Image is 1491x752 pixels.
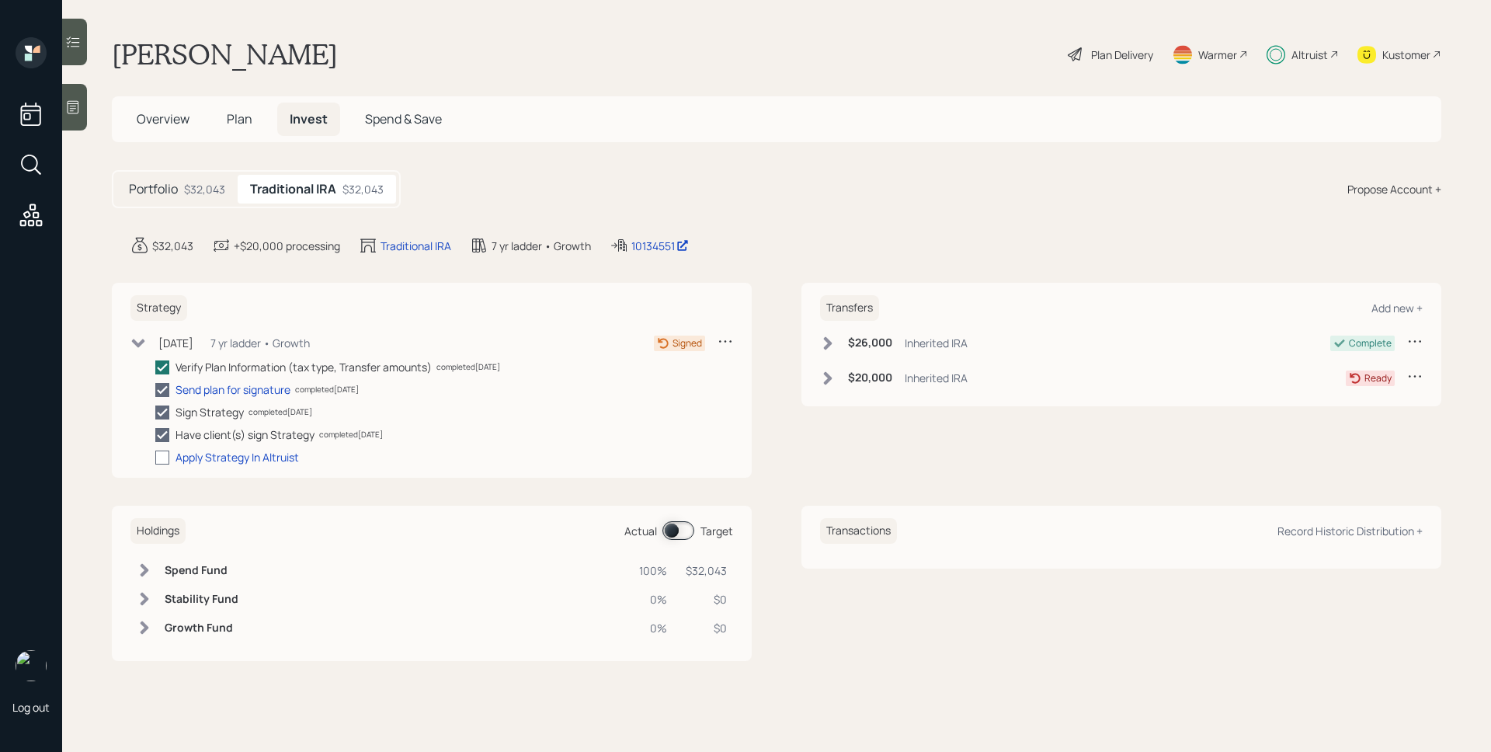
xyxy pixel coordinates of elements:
div: Traditional IRA [381,238,451,254]
h5: Traditional IRA [250,182,336,197]
div: Apply Strategy In Altruist [176,449,299,465]
h5: Portfolio [129,182,178,197]
div: completed [DATE] [319,429,383,440]
h6: Growth Fund [165,621,238,635]
div: Propose Account + [1347,181,1441,197]
h6: Strategy [130,295,187,321]
div: +$20,000 processing [234,238,340,254]
div: Kustomer [1382,47,1430,63]
div: Add new + [1371,301,1423,315]
div: Actual [624,523,657,539]
div: 7 yr ladder • Growth [210,335,310,351]
h6: Transfers [820,295,879,321]
div: Inherited IRA [905,370,968,386]
div: 7 yr ladder • Growth [492,238,591,254]
span: Plan [227,110,252,127]
div: Inherited IRA [905,335,968,351]
div: Plan Delivery [1091,47,1153,63]
div: Have client(s) sign Strategy [176,426,315,443]
div: 0% [639,620,667,636]
div: Verify Plan Information (tax type, Transfer amounts) [176,359,432,375]
div: completed [DATE] [248,406,312,418]
h6: $26,000 [848,336,892,350]
div: Ready [1364,371,1392,385]
div: Complete [1349,336,1392,350]
div: Warmer [1198,47,1237,63]
div: completed [DATE] [295,384,359,395]
h6: Stability Fund [165,593,238,606]
img: james-distasi-headshot.png [16,650,47,681]
span: Spend & Save [365,110,442,127]
div: Signed [673,336,702,350]
div: Record Historic Distribution + [1277,524,1423,538]
div: 10134551 [631,238,689,254]
h6: Spend Fund [165,564,238,577]
div: 100% [639,562,667,579]
div: Sign Strategy [176,404,244,420]
div: $32,043 [686,562,727,579]
h6: $20,000 [848,371,892,385]
span: Overview [137,110,189,127]
div: $0 [686,620,727,636]
div: [DATE] [158,335,193,351]
span: Invest [290,110,328,127]
div: $32,043 [342,181,384,197]
div: $32,043 [152,238,193,254]
div: completed [DATE] [436,361,500,373]
div: Altruist [1291,47,1328,63]
div: Send plan for signature [176,381,290,398]
div: Target [700,523,733,539]
div: 0% [639,591,667,608]
div: Log out [12,700,50,715]
div: $0 [686,591,727,608]
h6: Holdings [130,518,186,544]
h6: Transactions [820,518,897,544]
div: $32,043 [184,181,225,197]
h1: [PERSON_NAME] [112,37,338,71]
